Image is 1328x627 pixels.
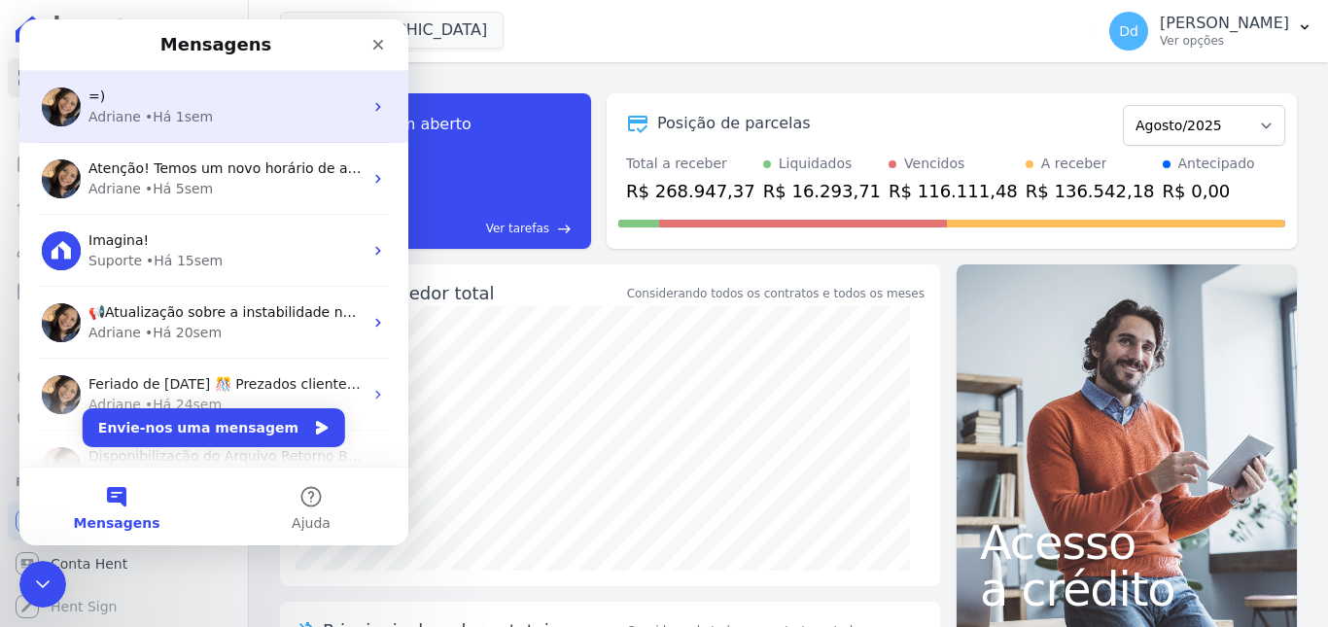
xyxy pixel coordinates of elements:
[22,212,61,251] img: Profile image for Suporte
[980,566,1274,612] span: a crédito
[1026,178,1155,204] div: R$ 136.542,18
[16,470,232,494] div: Plataformas
[904,154,964,174] div: Vencidos
[19,19,408,545] iframe: Intercom live chat
[272,497,311,510] span: Ajuda
[22,284,61,323] img: Profile image for Adriane
[8,544,240,583] a: Conta Hent
[194,448,389,526] button: Ajuda
[323,280,623,306] div: Saldo devedor total
[657,112,811,135] div: Posição de parcelas
[125,159,193,180] div: • Há 5sem
[8,358,240,397] a: Crédito
[8,401,240,439] a: Negativação
[126,231,203,252] div: • Há 15sem
[125,303,202,324] div: • Há 20sem
[19,561,66,608] iframe: Intercom live chat
[22,140,61,179] img: Profile image for Adriane
[8,58,240,97] a: Visão Geral
[69,213,129,228] span: Imagina!
[1160,33,1289,49] p: Ver opções
[8,187,240,226] a: Lotes
[22,356,61,395] img: Profile image for Adriane
[69,375,122,396] div: Adriane
[889,178,1018,204] div: R$ 116.111,48
[8,101,240,140] a: Contratos
[125,375,202,396] div: • Há 24sem
[125,87,193,108] div: • Há 1sem
[1041,154,1107,174] div: A receber
[69,69,86,85] span: =)
[8,315,240,354] a: Transferências
[626,178,755,204] div: R$ 268.947,37
[763,178,881,204] div: R$ 16.293,71
[8,144,240,183] a: Parcelas
[51,554,127,574] span: Conta Hent
[8,272,240,311] a: Minha Carteira
[22,68,61,107] img: Profile image for Adriane
[69,231,122,252] div: Suporte
[63,389,326,428] button: Envie-nos uma mensagem
[1178,154,1255,174] div: Antecipado
[69,159,122,180] div: Adriane
[779,154,853,174] div: Liquidados
[1163,178,1255,204] div: R$ 0,00
[980,519,1274,566] span: Acesso
[1094,4,1328,58] button: Dd [PERSON_NAME] Ver opções
[1119,24,1138,38] span: Dd
[557,222,572,236] span: east
[627,285,925,302] div: Considerando todos os contratos e todos os meses
[352,220,572,237] a: Ver tarefas east
[626,154,755,174] div: Total a receber
[8,229,240,268] a: Clientes
[280,12,504,49] button: [GEOGRAPHIC_DATA]
[486,220,549,237] span: Ver tarefas
[69,87,122,108] div: Adriane
[8,502,240,540] a: Recebíveis
[22,428,61,467] img: Profile image for Adriane
[69,303,122,324] div: Adriane
[1160,14,1289,33] p: [PERSON_NAME]
[54,497,141,510] span: Mensagens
